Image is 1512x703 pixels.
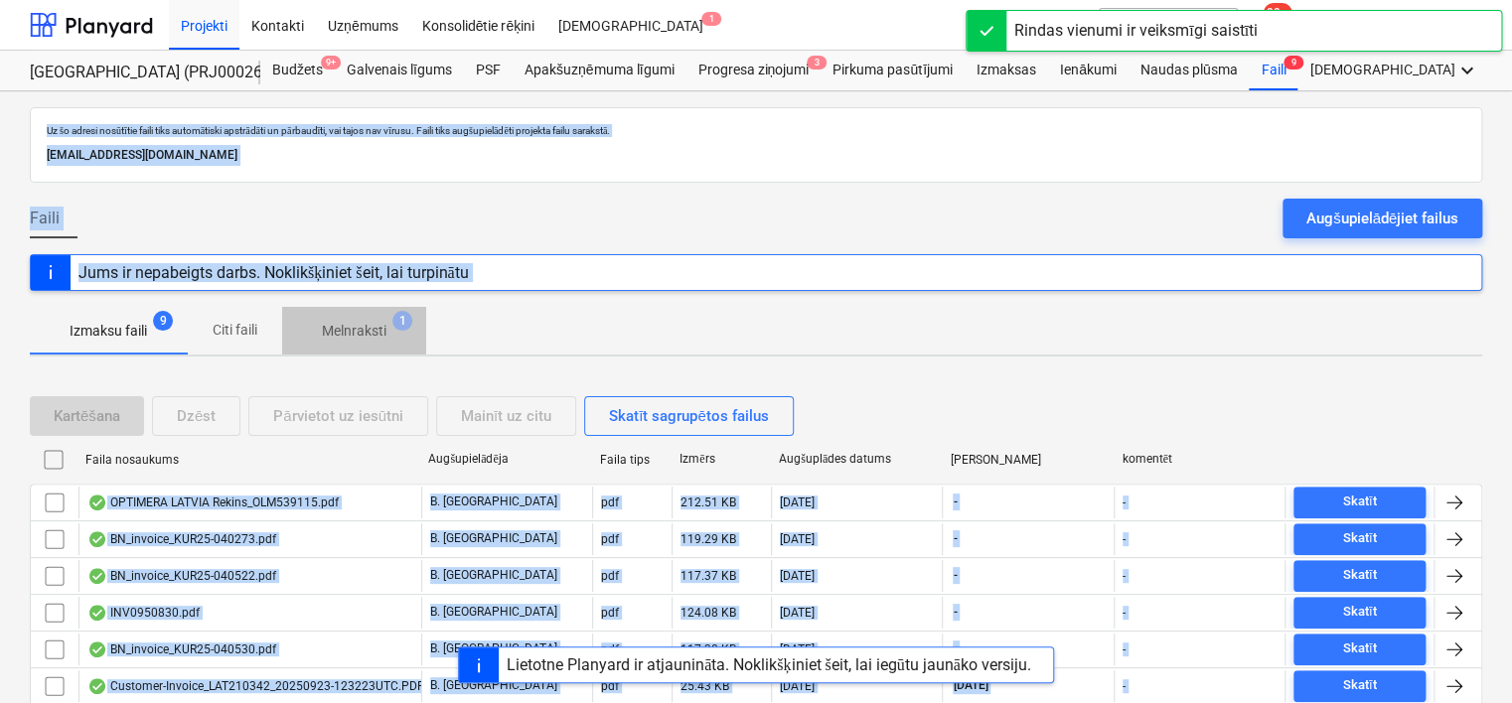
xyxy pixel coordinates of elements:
[965,51,1048,90] a: Izmaksas
[951,640,959,657] span: -
[85,453,412,467] div: Faila nosaukums
[322,321,386,342] p: Melnraksti
[87,641,107,657] div: OCR pabeigts
[211,320,258,341] p: Citi faili
[30,207,60,230] span: Faili
[951,677,989,694] span: [DATE]
[951,530,959,547] span: -
[1123,679,1126,693] div: -
[1123,606,1126,620] div: -
[1343,527,1377,550] div: Skatīt
[1306,206,1458,231] div: Augšupielādējiet failus
[1454,59,1478,82] i: keyboard_arrow_down
[335,51,464,90] a: Galvenais līgums
[701,12,721,26] span: 1
[87,605,107,621] div: OCR pabeigts
[430,604,557,621] p: B. [GEOGRAPHIC_DATA]
[780,642,815,656] div: [DATE]
[1249,51,1297,90] div: Faili
[685,51,821,90] a: Progresa ziņojumi3
[601,642,619,656] div: pdf
[1129,51,1250,90] a: Naudas plūsma
[87,568,276,584] div: BN_invoice_KUR25-040522.pdf
[601,569,619,583] div: pdf
[260,51,335,90] a: Budžets9+
[260,51,335,90] div: Budžets
[680,606,736,620] div: 124.08 KB
[321,56,341,70] span: 9+
[807,56,827,70] span: 3
[507,655,1031,674] div: Lietotne Planyard ir atjaunināta. Noklikšķiniet šeit, lai iegūtu jaunāko versiju.
[780,606,815,620] div: [DATE]
[1014,19,1258,43] div: Rindas vienumi ir veiksmīgi saistīti
[87,494,107,510] div: OCR pabeigts
[780,569,815,583] div: [DATE]
[1123,569,1126,583] div: -
[1122,452,1278,467] div: komentēt
[685,51,821,90] div: Progresa ziņojumi
[47,145,1465,166] p: [EMAIL_ADDRESS][DOMAIN_NAME]
[87,531,107,547] div: OCR pabeigts
[1293,597,1426,629] button: Skatīt
[87,568,107,584] div: OCR pabeigts
[1123,495,1126,509] div: -
[1293,523,1426,555] button: Skatīt
[1283,199,1482,238] button: Augšupielādējiet failus
[430,677,557,694] p: B. [GEOGRAPHIC_DATA]
[70,321,147,342] p: Izmaksu faili
[430,530,557,547] p: B. [GEOGRAPHIC_DATA]
[513,51,685,90] a: Apakšuzņēmuma līgumi
[87,605,200,621] div: INV0950830.pdf
[430,640,557,657] p: B. [GEOGRAPHIC_DATA]
[87,678,107,694] div: OCR pabeigts
[680,532,736,546] div: 119.29 KB
[1284,56,1303,70] span: 9
[1343,564,1377,587] div: Skatīt
[680,642,736,656] div: 117.38 KB
[430,567,557,584] p: B. [GEOGRAPHIC_DATA]
[584,396,794,436] button: Skatīt sagrupētos failus
[600,453,664,467] div: Faila tips
[87,678,424,694] div: Customer-Invoice_LAT210342_20250923-123223UTC.PDF
[47,124,1465,137] p: Uz šo adresi nosūtītie faili tiks automātiski apstrādāti un pārbaudīti, vai tajos nav vīrusu. Fai...
[87,641,276,657] div: BN_invoice_KUR25-040530.pdf
[430,493,557,510] p: B. [GEOGRAPHIC_DATA]
[428,452,584,467] div: Augšupielādēja
[464,51,513,90] a: PSF
[609,403,769,429] div: Skatīt sagrupētos failus
[680,495,736,509] div: 212.51 KB
[87,531,276,547] div: BN_invoice_KUR25-040273.pdf
[1293,560,1426,592] button: Skatīt
[78,263,469,282] div: Jums ir nepabeigts darbs. Noklikšķiniet šeit, lai turpinātu
[1343,491,1377,513] div: Skatīt
[601,679,619,693] div: pdf
[1293,670,1426,702] button: Skatīt
[601,606,619,620] div: pdf
[30,63,236,83] div: [GEOGRAPHIC_DATA] (PRJ0002627, K-1 un K-2(2.kārta) 2601960
[680,679,729,693] div: 25.43 KB
[780,495,815,509] div: [DATE]
[1123,642,1126,656] div: -
[821,51,965,90] a: Pirkuma pasūtījumi
[780,532,815,546] div: [DATE]
[601,532,619,546] div: pdf
[87,494,339,510] div: OPTIMERA LATVIA Rekins_OLM539115.pdf
[1343,601,1377,624] div: Skatīt
[601,495,619,509] div: pdf
[780,679,815,693] div: [DATE]
[951,604,959,621] span: -
[1413,608,1512,703] iframe: Chat Widget
[1123,532,1126,546] div: -
[153,311,173,331] span: 9
[680,452,763,467] div: Izmērs
[951,567,959,584] span: -
[1048,51,1129,90] a: Ienākumi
